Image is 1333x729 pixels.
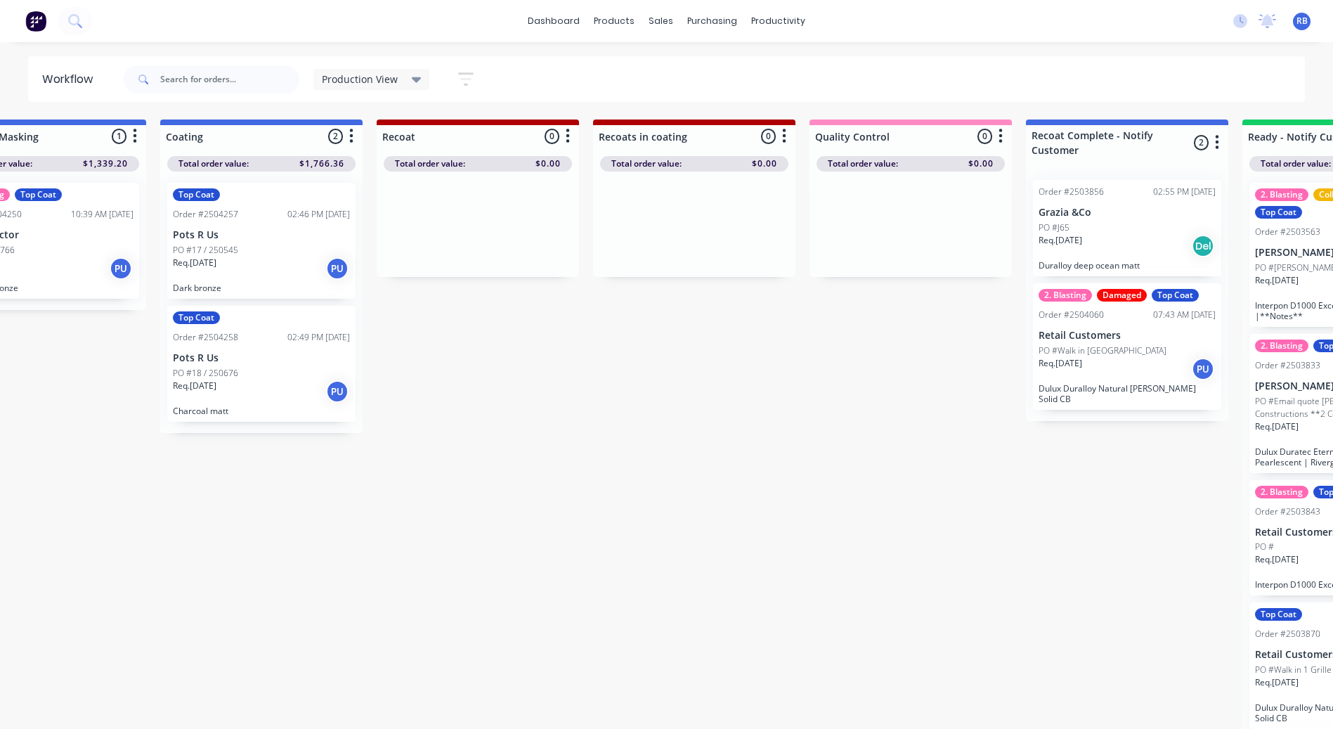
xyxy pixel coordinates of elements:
div: 02:55 PM [DATE] [1153,186,1216,198]
p: Req. [DATE] [1255,553,1299,566]
div: 2. Blasting [1255,340,1308,352]
div: Order #2503843 [1255,505,1320,518]
p: Req. [DATE] [173,380,216,392]
div: PU [1192,358,1214,380]
div: 07:43 AM [DATE] [1153,309,1216,321]
div: Damaged [1097,289,1147,302]
p: Req. [DATE] [173,257,216,269]
div: 2. Blasting [1255,486,1308,498]
div: Del [1192,235,1214,257]
p: Req. [DATE] [1039,234,1082,247]
div: Order #2504257 [173,208,238,221]
p: Grazia &Co [1039,207,1216,219]
p: Charcoal matt [173,406,350,416]
div: products [587,11,642,32]
div: PU [110,257,132,280]
span: Total order value: [178,157,249,170]
p: Req. [DATE] [1255,420,1299,433]
span: $1,339.20 [83,157,128,170]
div: 10:39 AM [DATE] [71,208,134,221]
span: Total order value: [611,157,682,170]
div: Order #2503833 [1255,359,1320,372]
span: $0.00 [535,157,561,170]
p: Pots R Us [173,352,350,364]
span: $0.00 [968,157,994,170]
span: $0.00 [752,157,777,170]
div: Workflow [42,71,100,88]
div: Top Coat [173,311,220,324]
p: Pots R Us [173,229,350,241]
p: Duralloy deep ocean matt [1039,260,1216,271]
div: Top Coat [1255,608,1302,621]
div: productivity [744,11,812,32]
div: 2. Blasting [1039,289,1092,302]
p: PO # [1255,541,1274,553]
p: PO #Walk in 1 Grille [1255,664,1332,676]
p: Dark bronze [173,283,350,293]
div: Top CoatOrder #250425802:49 PM [DATE]Pots R UsPO #18 / 250676Req.[DATE]PUCharcoal matt [167,306,356,422]
div: sales [642,11,680,32]
div: Order #2504060 [1039,309,1104,321]
div: 02:46 PM [DATE] [287,208,350,221]
div: 02:49 PM [DATE] [287,331,350,344]
div: Order #2503870 [1255,628,1320,640]
div: 2. Blasting [1255,188,1308,201]
div: Order #2503856 [1039,186,1104,198]
div: Order #2504258 [173,331,238,344]
p: Req. [DATE] [1255,274,1299,287]
span: Total order value: [395,157,465,170]
div: Top Coat [15,188,62,201]
p: PO #17 / 250545 [173,244,238,257]
p: PO #J65 [1039,221,1069,234]
span: $1,766.36 [299,157,344,170]
div: 2. BlastingDamagedTop CoatOrder #250406007:43 AM [DATE]Retail CustomersPO #Walk in [GEOGRAPHIC_DA... [1033,283,1221,410]
span: Total order value: [828,157,898,170]
div: PU [326,257,349,280]
div: Top CoatOrder #250425702:46 PM [DATE]Pots R UsPO #17 / 250545Req.[DATE]PUDark bronze [167,183,356,299]
img: Factory [25,11,46,32]
p: PO #Walk in [GEOGRAPHIC_DATA] [1039,344,1166,357]
div: Order #250385602:55 PM [DATE]Grazia &CoPO #J65Req.[DATE]DelDuralloy deep ocean matt [1033,180,1221,276]
span: Production View [322,72,398,86]
div: PU [326,380,349,403]
div: Top Coat [173,188,220,201]
input: Search for orders... [160,65,299,93]
p: Retail Customers [1039,330,1216,342]
div: Order #2503563 [1255,226,1320,238]
p: PO #18 / 250676 [173,367,238,380]
div: purchasing [680,11,744,32]
span: RB [1296,15,1308,27]
p: Req. [DATE] [1255,676,1299,689]
p: Req. [DATE] [1039,357,1082,370]
div: Top Coat [1152,289,1199,302]
a: dashboard [521,11,587,32]
div: Top Coat [1255,206,1302,219]
p: Dulux Duralloy Natural [PERSON_NAME] Solid CB [1039,383,1216,404]
span: Total order value: [1261,157,1331,170]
